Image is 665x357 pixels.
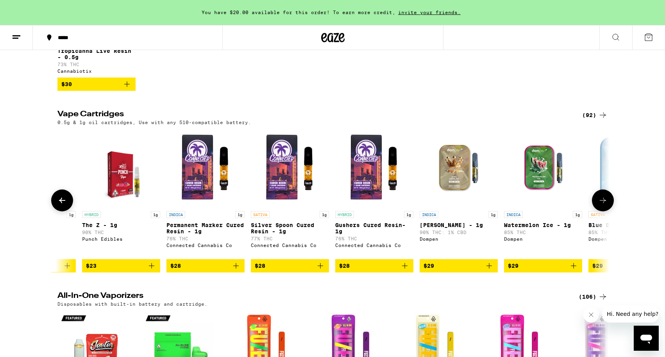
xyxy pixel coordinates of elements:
[170,263,181,269] span: $28
[504,211,523,218] p: INDICA
[602,305,659,323] iframe: Message from company
[504,259,582,272] button: Add to bag
[395,10,463,15] span: invite your friends.
[420,129,498,207] img: Dompen - King Louis XIII - 1g
[57,110,569,120] h2: Vape Cartridges
[504,222,582,228] p: Watermelon Ice - 1g
[255,263,265,269] span: $28
[420,230,498,235] p: 90% THC: 1% CBD
[592,263,603,269] span: $29
[488,211,498,218] p: 1g
[57,120,251,125] p: 0.5g & 1g oil cartridges, Use with any 510-compatible battery.
[335,259,413,272] button: Add to bag
[57,78,136,91] button: Add to bag
[151,211,160,218] p: 1g
[335,236,413,241] p: 76% THC
[166,129,245,259] a: Open page for Permanent Marker Cured Resin - 1g from Connected Cannabis Co
[57,62,136,67] p: 73% THC
[583,307,599,323] iframe: Close message
[335,211,354,218] p: HYBRID
[82,236,160,242] div: Punch Edibles
[335,129,413,207] img: Connected Cannabis Co - Gushers Cured Resin- 1g
[251,222,329,234] p: Silver Spoon Cured Resin - 1g
[166,236,245,241] p: 76% THC
[57,48,136,60] p: Tropicanna Live Resin - 0.5g
[251,236,329,241] p: 77% THC
[420,236,498,242] div: Dompen
[504,230,582,235] p: 85% THC
[335,129,413,259] a: Open page for Gushers Cured Resin- 1g from Connected Cannabis Co
[82,259,160,272] button: Add to bag
[320,211,329,218] p: 1g
[82,211,101,218] p: HYBRID
[504,129,582,207] img: Dompen - Watermelon Ice - 1g
[339,263,350,269] span: $28
[634,326,659,351] iframe: Button to launch messaging window
[573,211,582,218] p: 1g
[335,222,413,234] p: Gushers Cured Resin- 1g
[166,129,245,207] img: Connected Cannabis Co - Permanent Marker Cured Resin - 1g
[335,243,413,248] div: Connected Cannabis Co
[404,211,413,218] p: 1g
[82,230,160,235] p: 90% THC
[420,211,438,218] p: INDICA
[66,211,76,218] p: 1g
[251,129,329,207] img: Connected Cannabis Co - Silver Spoon Cured Resin - 1g
[420,129,498,259] a: Open page for King Louis XIII - 1g from Dompen
[420,259,498,272] button: Add to bag
[166,243,245,248] div: Connected Cannabis Co
[235,211,245,218] p: 1g
[166,222,245,234] p: Permanent Marker Cured Resin - 1g
[57,292,569,301] h2: All-In-One Vaporizers
[588,211,607,218] p: SATIVA
[504,236,582,242] div: Dompen
[504,129,582,259] a: Open page for Watermelon Ice - 1g from Dompen
[202,10,395,15] span: You have $20.00 available for this order! To earn more credit,
[166,259,245,272] button: Add to bag
[424,263,434,269] span: $29
[420,222,498,228] p: [PERSON_NAME] - 1g
[86,263,97,269] span: $23
[508,263,518,269] span: $29
[82,222,160,228] p: The Z - 1g
[57,301,207,307] p: Disposables with built-in battery and cartridge.
[251,259,329,272] button: Add to bag
[579,292,608,301] a: (106)
[251,129,329,259] a: Open page for Silver Spoon Cured Resin - 1g from Connected Cannabis Co
[57,69,136,74] div: Cannabiotix
[166,211,185,218] p: INDICA
[91,129,151,207] img: Punch Edibles - The Z - 1g
[82,129,160,259] a: Open page for The Z - 1g from Punch Edibles
[251,243,329,248] div: Connected Cannabis Co
[582,110,608,120] a: (92)
[251,211,270,218] p: SATIVA
[61,81,72,87] span: $30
